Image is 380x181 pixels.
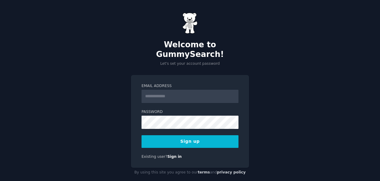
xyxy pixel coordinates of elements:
span: Existing user? [142,154,167,159]
p: Let's set your account password [131,61,249,67]
label: Password [142,109,238,115]
a: Sign in [167,154,182,159]
h2: Welcome to GummySearch! [131,40,249,59]
button: Sign up [142,135,238,148]
div: By using this site you agree to our and [131,168,249,177]
a: terms [198,170,210,174]
label: Email Address [142,83,238,89]
a: privacy policy [217,170,246,174]
img: Gummy Bear [182,13,198,34]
